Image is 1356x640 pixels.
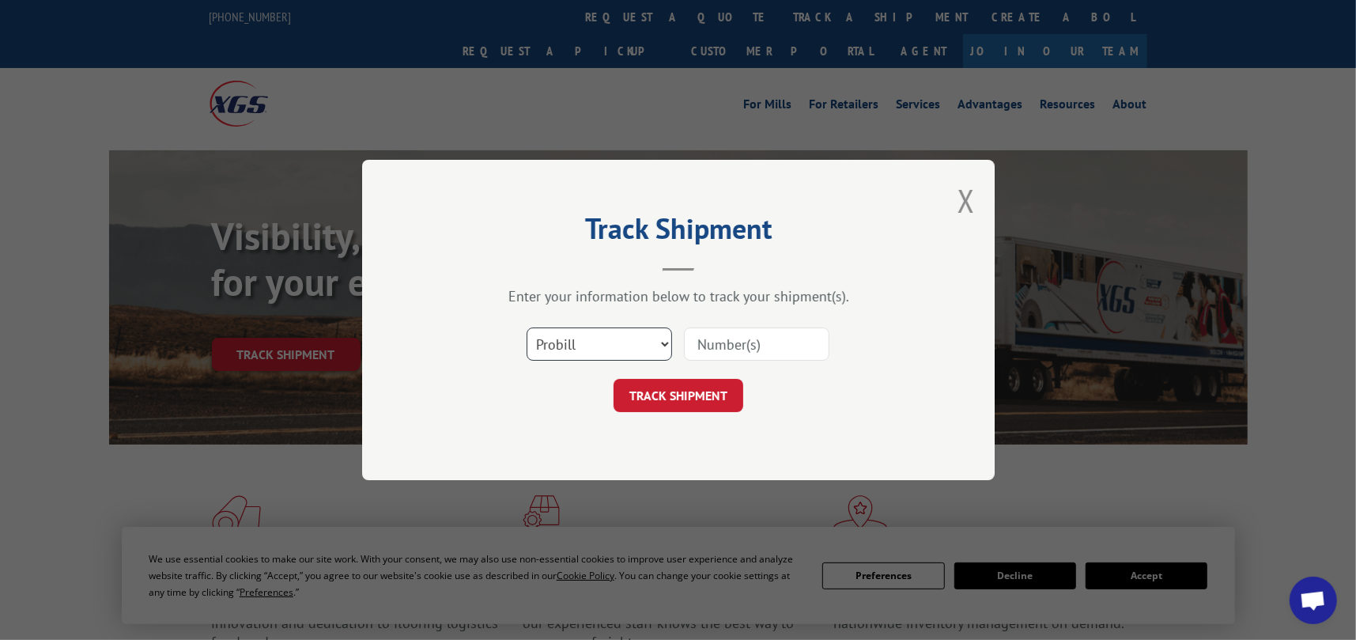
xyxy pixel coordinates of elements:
[614,379,743,412] button: TRACK SHIPMENT
[684,328,829,361] input: Number(s)
[958,180,975,222] button: Close modal
[1290,577,1337,624] div: Open chat
[441,287,916,305] div: Enter your information below to track your shipment(s).
[441,218,916,248] h2: Track Shipment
